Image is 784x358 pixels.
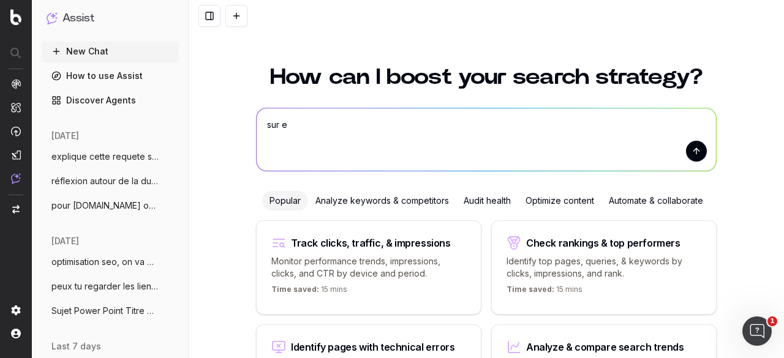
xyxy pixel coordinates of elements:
div: Optimize content [518,191,601,211]
div: Popular [262,191,308,211]
img: Activation [11,126,21,136]
img: Switch project [12,205,20,214]
h1: Assist [62,10,94,27]
span: explique cette requete sql : with bloc_ [51,151,159,163]
img: Setting [11,305,21,315]
div: Track clicks, traffic, & impressions [291,238,451,248]
button: peux tu regarder les liens entrants, sor [42,277,179,296]
img: Assist [47,12,58,24]
img: Botify logo [10,9,21,25]
span: pour [DOMAIN_NAME] on va parler de données [51,200,159,212]
button: optimisation seo, on va mettre des métad [42,252,179,272]
img: Analytics [11,79,21,89]
img: My account [11,329,21,338]
button: New Chat [42,42,179,61]
span: Time saved: [271,285,319,294]
iframe: Intercom live chat [742,316,772,346]
div: Audit health [456,191,518,211]
span: Sujet Power Point Titre Discover Aide-mo [51,305,159,317]
button: réflexion autour de la durée de durée de [42,171,179,191]
span: last 7 days [51,340,101,352]
div: Analyze keywords & competitors [308,191,456,211]
p: Monitor performance trends, impressions, clicks, and CTR by device and period. [271,255,466,280]
div: Analyze & compare search trends [526,342,684,352]
button: Assist [47,10,174,27]
div: Identify pages with technical errors [291,342,455,352]
img: Studio [11,150,21,160]
span: [DATE] [51,235,79,247]
p: 15 mins [271,285,347,299]
img: Intelligence [11,102,21,113]
div: Automate & collaborate [601,191,710,211]
span: Time saved: [507,285,554,294]
button: explique cette requete sql : with bloc_ [42,147,179,166]
div: Check rankings & top performers [526,238,680,248]
p: Identify top pages, queries, & keywords by clicks, impressions, and rank. [507,255,701,280]
span: peux tu regarder les liens entrants, sor [51,280,159,293]
textarea: sur e [257,108,716,171]
h1: How can I boost your search strategy? [256,66,717,88]
img: Assist [11,173,21,184]
a: Discover Agents [42,91,179,110]
button: Sujet Power Point Titre Discover Aide-mo [42,301,179,321]
span: [DATE] [51,130,79,142]
span: réflexion autour de la durée de durée de [51,175,159,187]
a: How to use Assist [42,66,179,86]
button: pour [DOMAIN_NAME] on va parler de données [42,196,179,215]
span: optimisation seo, on va mettre des métad [51,256,159,268]
p: 15 mins [507,285,582,299]
span: 1 [767,316,777,326]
